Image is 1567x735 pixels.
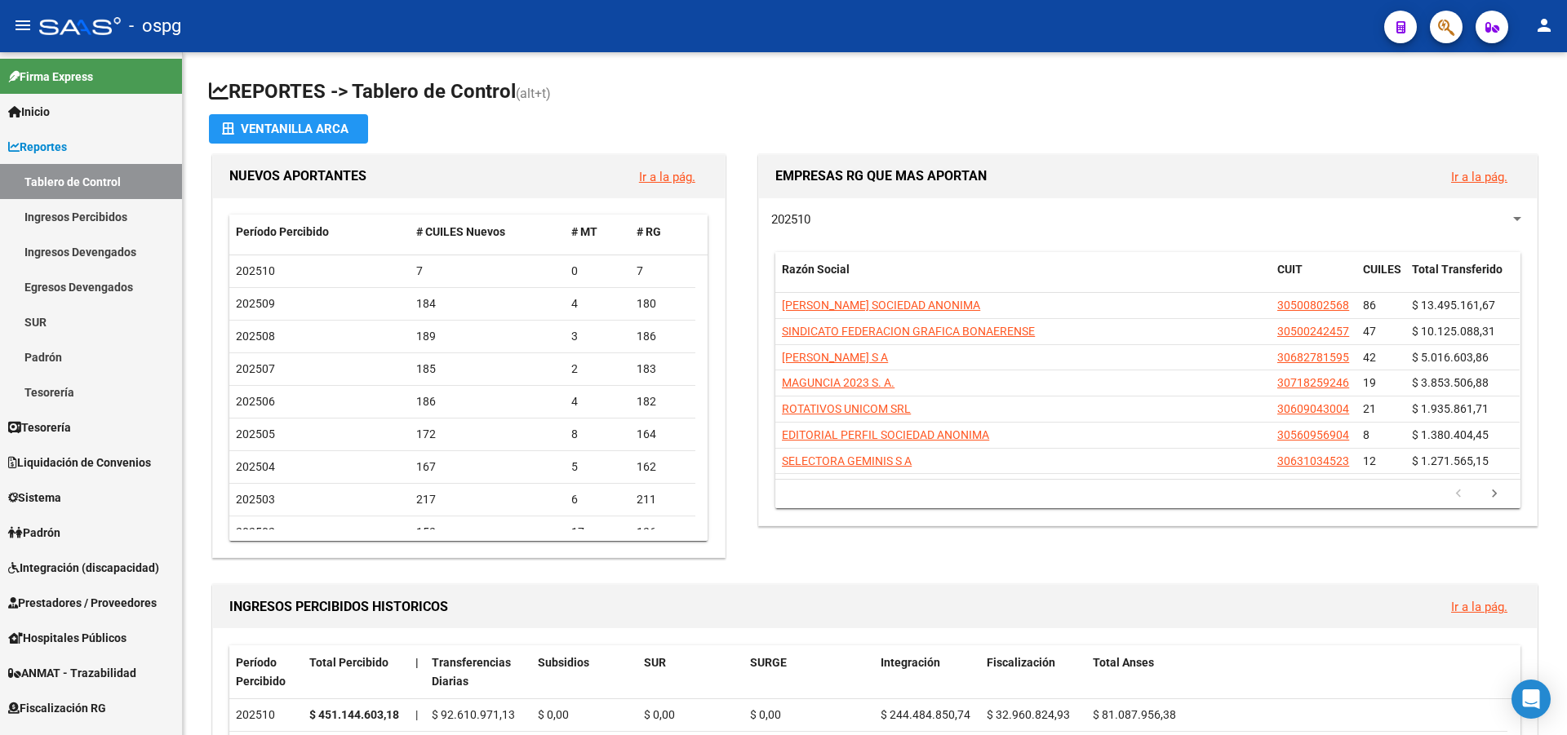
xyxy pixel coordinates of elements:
span: 30682781595 [1277,351,1349,364]
span: Fiscalización RG [8,699,106,717]
a: Ir a la pág. [1451,600,1507,614]
span: EMPRESAS RG QUE MAS APORTAN [775,168,987,184]
datatable-header-cell: CUILES [1356,252,1405,306]
a: go to previous page [1443,485,1474,503]
div: 202510 [236,706,296,724]
div: 186 [637,327,689,346]
datatable-header-cell: Integración [874,645,980,699]
span: CUIT [1277,263,1303,276]
span: 8 [1363,428,1369,441]
span: 202504 [236,460,275,473]
span: $ 0,00 [644,708,675,721]
span: ANMAT - Trazabilidad [8,664,136,682]
span: Reportes [8,138,67,156]
span: 86 [1363,299,1376,312]
div: 6 [571,490,624,509]
div: 153 [416,523,559,542]
span: 202508 [236,330,275,343]
span: $ 1.380.404,45 [1412,428,1489,441]
span: 21 [1363,402,1376,415]
span: $ 32.960.824,93 [987,708,1070,721]
div: 162 [637,458,689,476]
div: 217 [416,490,559,509]
span: # CUILES Nuevos [416,225,505,238]
span: $ 1.935.861,71 [1412,402,1489,415]
div: 5 [571,458,624,476]
span: SELECTORA GEMINIS S A [782,454,912,467]
div: 167 [416,458,559,476]
datatable-header-cell: Total Transferido [1405,252,1520,306]
span: 30609043004 [1277,402,1349,415]
span: | [415,656,419,669]
div: 17 [571,523,624,542]
div: 184 [416,294,559,313]
span: $ 0,00 [538,708,569,721]
span: Fiscalización [987,656,1055,669]
datatable-header-cell: # RG [630,215,695,250]
span: - ospg [129,8,181,44]
datatable-header-cell: Total Percibido [303,645,409,699]
span: (alt+t) [516,86,551,101]
span: 202503 [236,493,275,506]
datatable-header-cell: Razón Social [775,252,1271,306]
div: 183 [637,360,689,379]
datatable-header-cell: Período Percibido [229,215,410,250]
button: Ir a la pág. [626,162,708,192]
button: Ir a la pág. [1438,591,1520,622]
div: 182 [637,392,689,411]
span: Subsidios [538,656,589,669]
span: Total Percibido [309,656,388,669]
span: Sistema [8,489,61,507]
div: 189 [416,327,559,346]
span: 202510 [771,212,810,227]
mat-icon: person [1534,15,1554,35]
datatable-header-cell: Total Anses [1086,645,1507,699]
span: Período Percibido [236,656,286,688]
span: 19 [1363,376,1376,389]
span: 202505 [236,427,275,441]
a: Ir a la pág. [1451,170,1507,184]
span: 12 [1363,454,1376,467]
span: INGRESOS PERCIBIDOS HISTORICOS [229,599,448,614]
span: # MT [571,225,597,238]
span: Tesorería [8,418,71,436]
span: Razón Social [782,263,850,276]
span: Firma Express [8,68,93,86]
span: SUR [644,656,666,669]
span: SURGE [750,656,787,669]
span: Liquidación de Convenios [8,454,151,472]
span: Total Transferido [1412,263,1503,276]
span: Integración [881,656,940,669]
datatable-header-cell: SURGE [744,645,874,699]
span: EDITORIAL PERFIL SOCIEDAD ANONIMA [782,428,989,441]
div: 7 [416,262,559,281]
div: 186 [416,392,559,411]
button: Ir a la pág. [1438,162,1520,192]
span: 202510 [236,264,275,277]
span: $ 81.087.956,38 [1093,708,1176,721]
span: 202507 [236,362,275,375]
datatable-header-cell: Subsidios [531,645,637,699]
mat-icon: menu [13,15,33,35]
a: go to next page [1479,485,1510,503]
div: 164 [637,425,689,444]
span: 202506 [236,395,275,408]
span: $ 13.495.161,67 [1412,299,1495,312]
span: $ 244.484.850,74 [881,708,970,721]
div: 2 [571,360,624,379]
datatable-header-cell: # CUILES Nuevos [410,215,566,250]
button: Ventanilla ARCA [209,114,368,144]
span: Prestadores / Proveedores [8,594,157,612]
span: $ 5.016.603,86 [1412,351,1489,364]
span: $ 3.853.506,88 [1412,376,1489,389]
span: 30500242457 [1277,325,1349,338]
span: ROTATIVOS UNICOM SRL [782,402,911,415]
datatable-header-cell: | [409,645,425,699]
div: Ventanilla ARCA [222,114,355,144]
datatable-header-cell: Fiscalización [980,645,1086,699]
div: 136 [637,523,689,542]
h1: REPORTES -> Tablero de Control [209,78,1541,107]
datatable-header-cell: CUIT [1271,252,1356,306]
div: 8 [571,425,624,444]
datatable-header-cell: # MT [565,215,630,250]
